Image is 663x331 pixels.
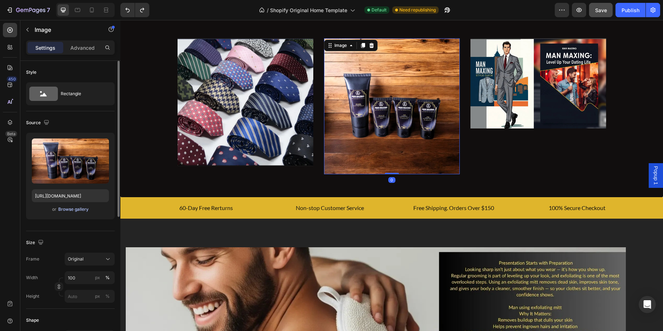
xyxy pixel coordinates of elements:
div: Source [26,118,51,128]
p: 7 [47,6,50,14]
button: px [103,273,112,282]
span: or [52,205,56,214]
span: Need republishing [399,7,436,13]
button: Original [65,253,115,266]
div: px [95,274,100,281]
p: Advanced [70,44,95,52]
button: Save [589,3,613,17]
p: 60-Day Free Rerturns [28,184,144,192]
span: / [267,6,269,14]
div: 450 [7,76,17,82]
p: Free Shipping. Orders Over $150 [275,184,392,192]
div: % [105,293,110,300]
div: % [105,274,110,281]
label: Width [26,274,38,281]
p: Non-stop Customer Service [151,184,268,192]
label: Height [26,293,39,300]
div: 0 [268,157,275,163]
div: Rectangle [61,86,104,102]
div: Style [26,69,36,76]
span: Popup 1 [532,146,539,165]
input: px% [65,271,115,284]
div: Undo/Redo [120,3,149,17]
span: Shopify Original Home Template [270,6,347,14]
img: multiple and multi colored ties [57,18,193,146]
span: Default [372,7,387,13]
p: Settings [35,44,55,52]
div: Image [213,22,228,29]
div: Size [26,238,45,248]
img: preview-image [32,138,109,184]
img: Man Maxing digital book cover — self-confidence, dating, and success for men [350,18,486,109]
div: Browse gallery [58,206,89,213]
div: px [95,293,100,300]
button: % [93,273,102,282]
div: Beta [5,131,17,137]
div: Open Intercom Messenger [639,296,656,313]
span: Original [68,256,84,262]
iframe: Design area [120,20,663,331]
button: px [103,292,112,301]
div: Publish [622,6,639,14]
button: % [93,292,102,301]
img: Men’s Daily Cream & Exfoliating Cleanse Kit for AM & PM routine [204,18,339,154]
button: 7 [3,3,53,17]
input: https://example.com/image.jpg [32,189,109,202]
p: 100% Secure Checkout [399,184,515,192]
button: Publish [615,3,645,17]
p: Image [35,25,95,34]
button: Browse gallery [58,206,89,213]
label: Frame [26,256,39,262]
input: px% [65,290,115,303]
span: Save [595,7,607,13]
div: Shape [26,317,39,323]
